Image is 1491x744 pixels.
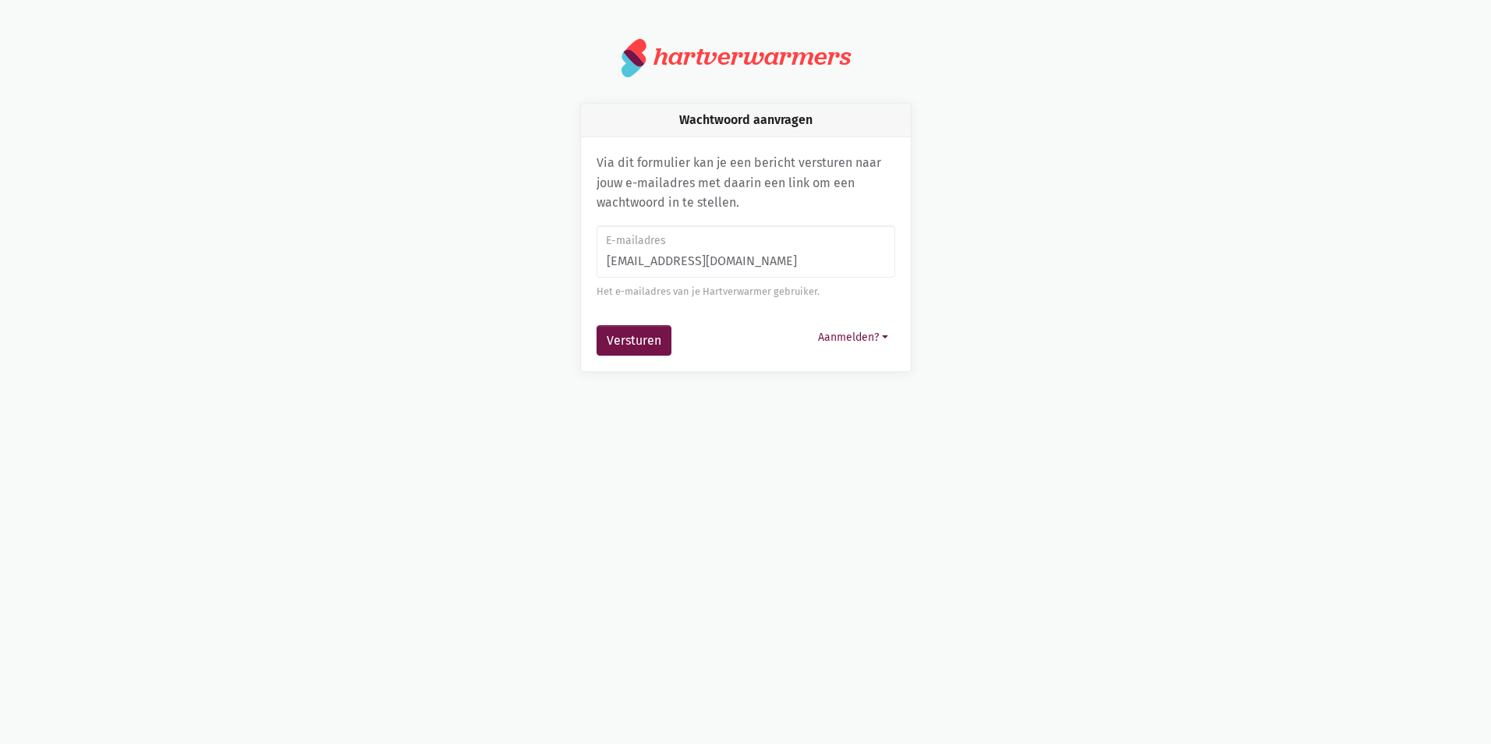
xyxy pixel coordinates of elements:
img: logo.svg [622,37,647,78]
button: Versturen [597,325,671,356]
button: Aanmelden? [811,325,895,349]
div: Het e-mailadres van je Hartverwarmer gebruiker. [597,284,895,299]
div: hartverwarmers [653,42,851,71]
label: E-mailadres [606,232,884,250]
form: Wachtwoord aanvragen [597,225,895,356]
a: hartverwarmers [622,37,869,78]
div: Wachtwoord aanvragen [581,104,911,137]
p: Via dit formulier kan je een bericht versturen naar jouw e-mailadres met daarin een link om een w... [597,153,895,213]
